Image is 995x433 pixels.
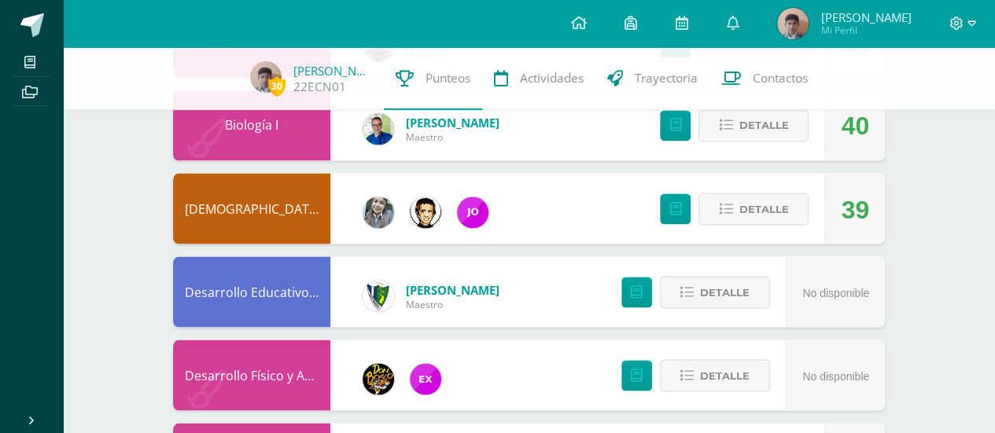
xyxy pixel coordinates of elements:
[363,196,394,228] img: cba4c69ace659ae4cf02a5761d9a2473.png
[660,276,770,308] button: Detalle
[293,63,372,79] a: [PERSON_NAME]
[520,70,584,86] span: Actividades
[250,61,282,93] img: 946dd18922e63a2350e6f3cd199b2dab.png
[293,79,346,95] a: 22ECN01
[820,24,911,37] span: Mi Perfil
[410,363,441,394] img: ce84f7dabd80ed5f5aa83b4480291ac6.png
[363,113,394,145] img: 692ded2a22070436d299c26f70cfa591.png
[268,76,286,96] span: 30
[802,369,869,382] span: No disponible
[777,8,809,39] img: 946dd18922e63a2350e6f3cd199b2dab.png
[173,339,330,410] div: Desarrollo Físico y Artístico (Extracurricular)
[406,130,499,144] span: Maestro
[173,173,330,244] div: Biblia
[173,90,330,160] div: Biología I
[739,194,788,223] span: Detalle
[739,111,788,140] span: Detalle
[363,280,394,311] img: 9f5bafb53b5c1c4adc2b8adf68a26909.png
[700,361,750,390] span: Detalle
[635,70,698,86] span: Trayectoria
[698,109,809,141] button: Detalle
[595,47,709,110] a: Trayectoria
[406,281,499,297] span: [PERSON_NAME]
[753,70,808,86] span: Contactos
[457,196,488,228] img: 6614adf7432e56e5c9e182f11abb21f1.png
[841,90,869,161] div: 40
[698,193,809,225] button: Detalle
[406,297,499,310] span: Maestro
[363,363,394,394] img: 21dcd0747afb1b787494880446b9b401.png
[406,115,499,130] span: [PERSON_NAME]
[841,174,869,244] div: 39
[384,47,482,110] a: Punteos
[426,70,470,86] span: Punteos
[700,277,750,306] span: Detalle
[820,9,911,25] span: [PERSON_NAME]
[660,359,770,391] button: Detalle
[410,196,441,228] img: 3c6982f7dfb72f48fca5b3f49e2de08c.png
[709,47,820,110] a: Contactos
[173,256,330,327] div: Desarrollo Educativo y Proyecto de Vida
[482,47,595,110] a: Actividades
[802,286,869,299] span: No disponible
